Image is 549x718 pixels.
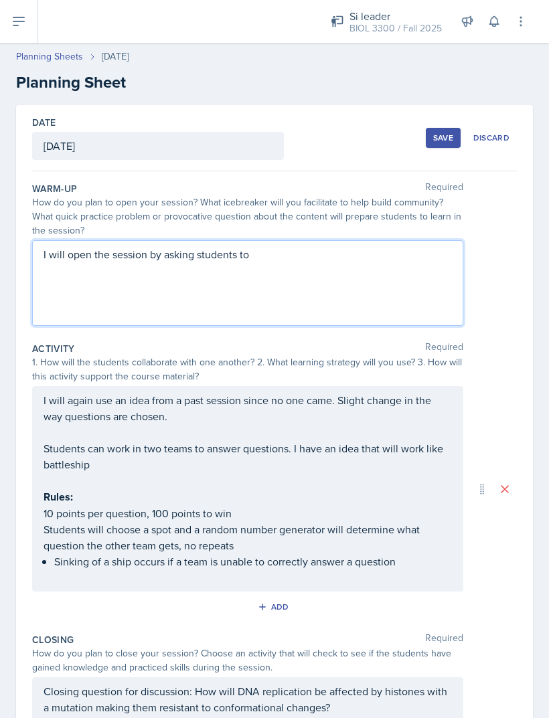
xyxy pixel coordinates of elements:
[260,602,289,612] div: Add
[349,8,442,24] div: Si leader
[32,633,74,646] label: Closing
[425,182,463,195] span: Required
[349,21,442,35] div: BIOL 3300 / Fall 2025
[433,132,453,143] div: Save
[253,597,297,617] button: Add
[102,50,129,64] div: [DATE]
[44,505,452,521] p: 10 points per question, 100 points to win
[32,646,463,675] div: How do you plan to close your session? Choose an activity that will check to see if the students ...
[32,182,77,195] label: Warm-Up
[44,489,73,505] strong: Rules:
[425,633,463,646] span: Required
[16,50,83,64] a: Planning Sheets
[44,521,452,553] p: Students will choose a spot and a random number generator will determine what question the other ...
[32,355,463,383] div: 1. How will the students collaborate with one another? 2. What learning strategy will you use? 3....
[32,195,463,238] div: How do you plan to open your session? What icebreaker will you facilitate to help build community...
[466,128,517,148] button: Discard
[54,553,452,569] p: Sinking of a ship occurs if a team is unable to correctly answer a question
[32,342,75,355] label: Activity
[426,128,461,148] button: Save
[44,683,452,715] p: Closing question for discussion: How will DNA replication be affected by histones with a mutation...
[425,342,463,355] span: Required
[44,440,452,472] p: Students can work in two teams to answer questions. I have an idea that will work like battleship
[16,70,533,94] h2: Planning Sheet
[44,246,452,262] p: I will open the session by asking students to
[44,392,452,424] p: I will again use an idea from a past session since no one came. Slight change in the way question...
[473,132,509,143] div: Discard
[32,116,56,129] label: Date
